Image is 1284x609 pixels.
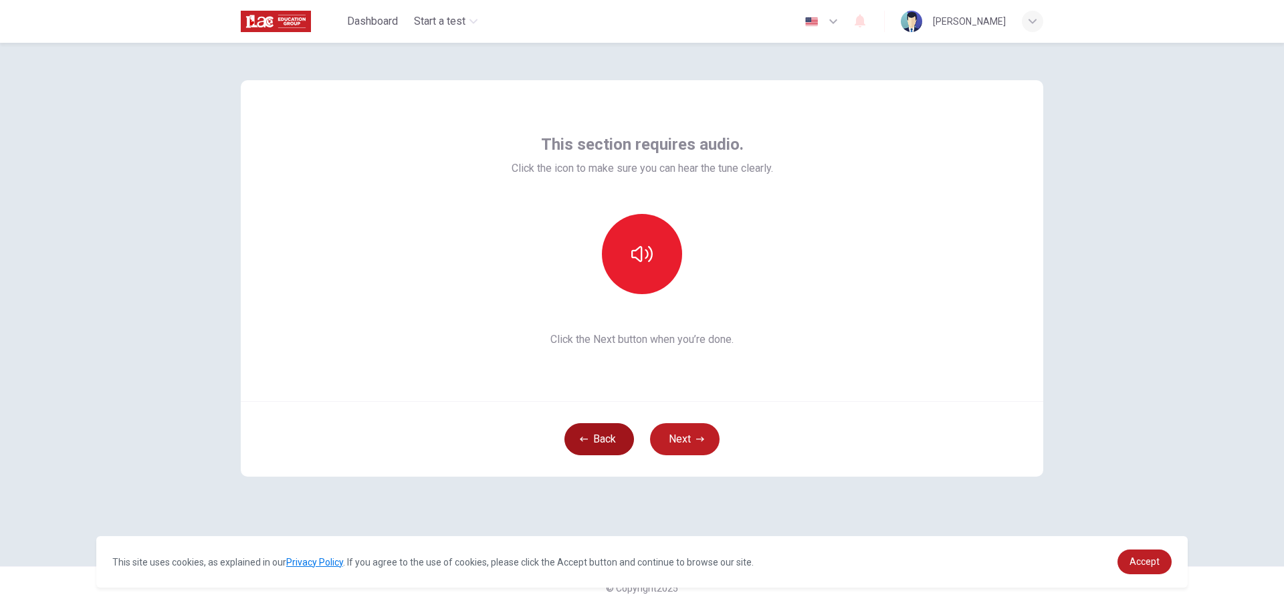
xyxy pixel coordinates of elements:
div: cookieconsent [96,536,1188,588]
a: dismiss cookie message [1117,550,1172,574]
span: Dashboard [347,13,398,29]
span: Start a test [414,13,465,29]
div: [PERSON_NAME] [933,13,1006,29]
span: © Copyright 2025 [606,583,678,594]
button: Start a test [409,9,483,33]
img: en [803,17,820,27]
span: This section requires audio. [541,134,744,155]
span: Click the icon to make sure you can hear the tune clearly. [512,160,773,176]
img: Profile picture [901,11,922,32]
button: Back [564,423,634,455]
a: ILAC logo [241,8,342,35]
img: ILAC logo [241,8,311,35]
a: Privacy Policy [286,557,343,568]
button: Dashboard [342,9,403,33]
button: Next [650,423,720,455]
span: Click the Next button when you’re done. [512,332,773,348]
span: Accept [1130,556,1160,567]
span: This site uses cookies, as explained in our . If you agree to the use of cookies, please click th... [112,557,754,568]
